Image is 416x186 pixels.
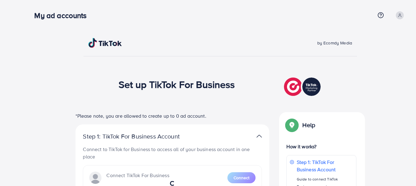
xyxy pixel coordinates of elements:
img: TikTok partner [256,132,262,141]
img: TikTok partner [284,76,322,97]
p: Step 1: TikTok For Business Account [297,158,353,173]
h1: Set up TikTok For Business [119,78,235,90]
p: Help [302,121,315,129]
img: TikTok [88,38,122,48]
p: How it works? [286,143,356,150]
h3: My ad accounts [34,11,91,20]
p: Step 1: TikTok For Business Account [83,133,199,140]
span: by Ecomdy Media [317,40,352,46]
img: Popup guide [286,120,297,131]
p: *Please note, you are allowed to create up to 0 ad account. [75,112,269,120]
